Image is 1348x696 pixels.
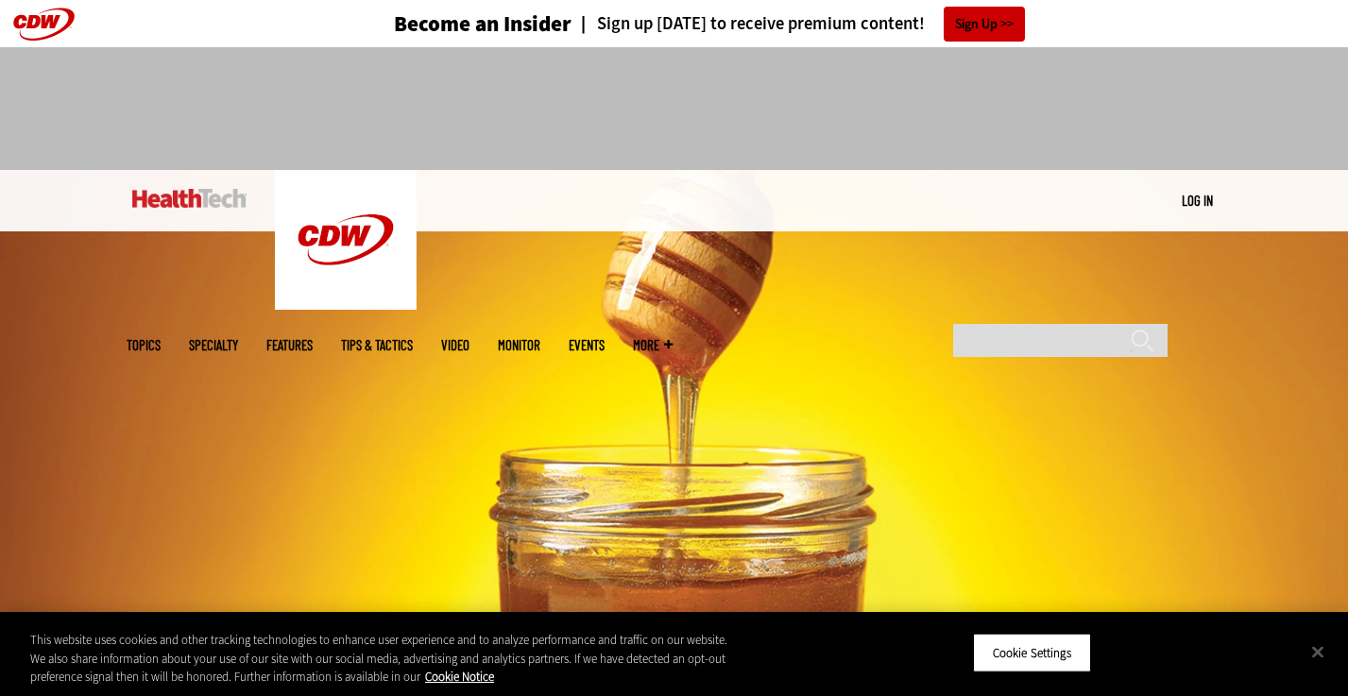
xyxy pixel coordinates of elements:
span: Specialty [189,338,238,352]
button: Cookie Settings [973,633,1091,672]
a: More information about your privacy [425,669,494,685]
a: Video [441,338,469,352]
span: Topics [127,338,161,352]
a: CDW [275,295,417,314]
button: Close [1297,631,1339,672]
iframe: advertisement [331,66,1018,151]
img: Home [275,170,417,310]
a: Events [569,338,605,352]
div: User menu [1182,191,1213,211]
a: Log in [1182,192,1213,209]
a: Tips & Tactics [341,338,413,352]
a: Sign up [DATE] to receive premium content! [572,15,925,33]
a: Sign Up [944,7,1025,42]
div: This website uses cookies and other tracking technologies to enhance user experience and to analy... [30,631,742,687]
span: More [633,338,673,352]
a: Features [266,338,313,352]
img: Home [132,189,247,208]
a: MonITor [498,338,540,352]
a: Become an Insider [323,13,572,35]
h3: Become an Insider [394,13,572,35]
